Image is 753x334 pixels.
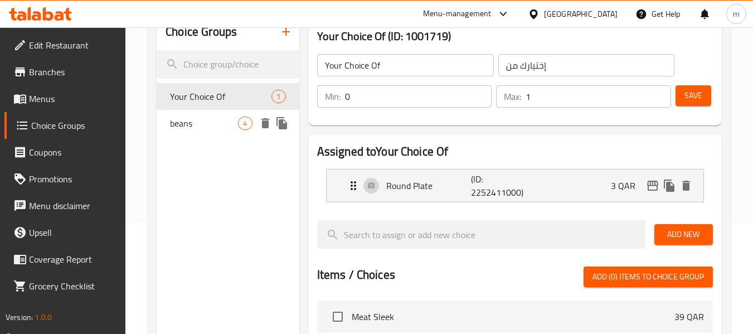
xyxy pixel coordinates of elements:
button: Add New [654,224,713,245]
a: Coverage Report [4,246,126,273]
p: Round Plate [386,179,472,192]
h3: Your Choice Of (ID: 1001719) [317,27,713,45]
a: Coupons [4,139,126,166]
div: Menu-management [423,7,492,21]
button: Save [676,85,711,106]
span: Coverage Report [29,253,117,266]
span: 1.0.0 [35,310,52,325]
p: 3 QAR [611,179,644,192]
button: Add (0) items to choice group [584,267,713,287]
a: Menu disclaimer [4,192,126,219]
span: 1 [272,91,285,102]
span: m [733,8,740,20]
span: Branches [29,65,117,79]
p: 39 QAR [674,310,704,323]
div: Expand [327,170,703,202]
span: 4 [239,118,251,129]
span: Add New [663,227,704,241]
span: Choice Groups [31,119,117,132]
span: Select choice [326,305,349,328]
input: search [317,220,645,249]
div: Choices [271,90,285,103]
a: Grocery Checklist [4,273,126,299]
span: Meat Sleek [352,310,674,323]
button: delete [678,177,694,194]
div: beans4deleteduplicate [157,110,299,137]
span: Edit Restaurant [29,38,117,52]
span: Coupons [29,146,117,159]
a: Promotions [4,166,126,192]
span: Menus [29,92,117,105]
h2: Assigned to Your Choice Of [317,143,713,160]
a: Branches [4,59,126,85]
p: Max: [504,90,521,103]
button: duplicate [661,177,678,194]
span: Grocery Checklist [29,279,117,293]
div: Your Choice Of1 [157,83,299,110]
span: Menu disclaimer [29,199,117,212]
span: Save [684,89,702,103]
span: Promotions [29,172,117,186]
li: Expand [317,164,713,207]
span: Upsell [29,226,117,239]
span: beans [170,117,238,130]
button: delete [257,115,274,132]
span: Add (0) items to choice group [592,270,704,284]
span: Your Choice Of [170,90,271,103]
span: Version: [6,310,33,325]
div: [GEOGRAPHIC_DATA] [544,8,618,20]
button: duplicate [274,115,290,132]
a: Choice Groups [4,112,126,139]
a: Upsell [4,219,126,246]
h2: Choice Groups [166,23,237,40]
button: edit [644,177,661,194]
input: search [157,50,299,79]
a: Menus [4,85,126,112]
p: Min: [325,90,341,103]
p: (ID: 2252411000) [471,172,528,199]
a: Edit Restaurant [4,32,126,59]
h2: Items / Choices [317,267,395,283]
